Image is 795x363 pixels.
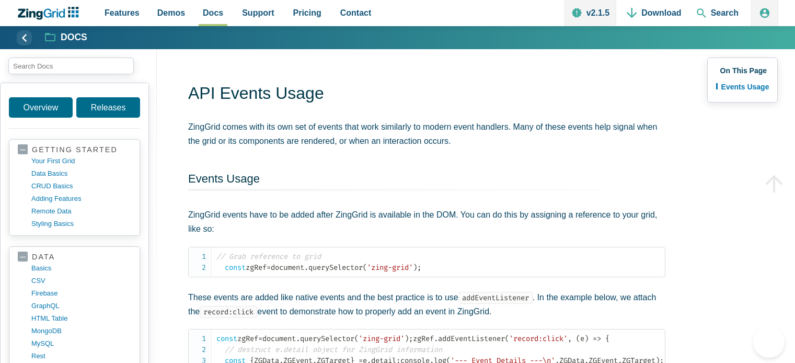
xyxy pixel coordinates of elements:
span: = [267,263,271,272]
span: Features [105,6,140,20]
a: GraphQL [31,300,131,312]
a: Overview [9,97,73,118]
span: ) [405,334,409,343]
code: zgRef document [216,251,665,273]
iframe: Toggle Customer Support [753,326,785,358]
span: = [258,334,262,343]
span: Demos [157,6,185,20]
a: HTML table [31,312,131,325]
a: CRUD basics [31,180,131,192]
span: querySelector [308,263,363,272]
span: // destruct e.detail object for ZingGrid information [225,345,442,354]
span: . [296,334,300,343]
a: Docs [45,31,87,44]
span: Pricing [293,6,321,20]
a: remote data [31,205,131,218]
a: Releases [76,97,140,118]
a: Events Usage [188,172,260,185]
code: addEventListener [458,292,533,304]
a: getting started [18,145,131,155]
span: Contact [340,6,372,20]
span: const [216,334,237,343]
span: , [568,334,572,343]
strong: Docs [61,33,87,42]
span: querySelector [300,334,354,343]
a: ZingChart Logo. Click to return to the homepage [17,7,84,20]
code: record:click [200,306,257,318]
a: MongoDB [31,325,131,337]
span: => [593,334,601,343]
span: addEventListener [438,334,505,343]
span: e [580,334,584,343]
span: 'zing-grid' [367,263,413,272]
a: basics [31,262,131,275]
span: 'record:click' [509,334,568,343]
a: data [18,252,131,262]
p: ZingGrid comes with its own set of events that work similarly to modern event handlers. Many of t... [188,120,665,148]
span: . [434,334,438,343]
span: const [225,263,246,272]
span: ( [363,263,367,272]
a: data basics [31,167,131,180]
a: Events Usage [716,80,769,94]
a: MySQL [31,337,131,350]
input: search input [8,58,134,74]
span: ) [413,263,417,272]
span: ; [409,334,413,343]
a: CSV [31,275,131,287]
span: 'zing-grid' [359,334,405,343]
a: your first grid [31,155,131,167]
a: firebase [31,287,131,300]
p: These events are added like native events and the best practice is to use . In the example below,... [188,290,665,319]
span: ( [505,334,509,343]
p: ZingGrid events have to be added after ZingGrid is available in the DOM. You can do this by assig... [188,208,665,236]
span: ( [576,334,580,343]
span: { [605,334,609,343]
a: rest [31,350,131,362]
span: // Grab reference to grid [216,252,321,261]
span: ) [584,334,589,343]
span: ( [354,334,359,343]
a: adding features [31,192,131,205]
span: . [304,263,308,272]
a: styling basics [31,218,131,230]
span: Docs [203,6,223,20]
h1: API Events Usage [188,83,665,106]
span: ; [417,263,421,272]
span: Support [242,6,274,20]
